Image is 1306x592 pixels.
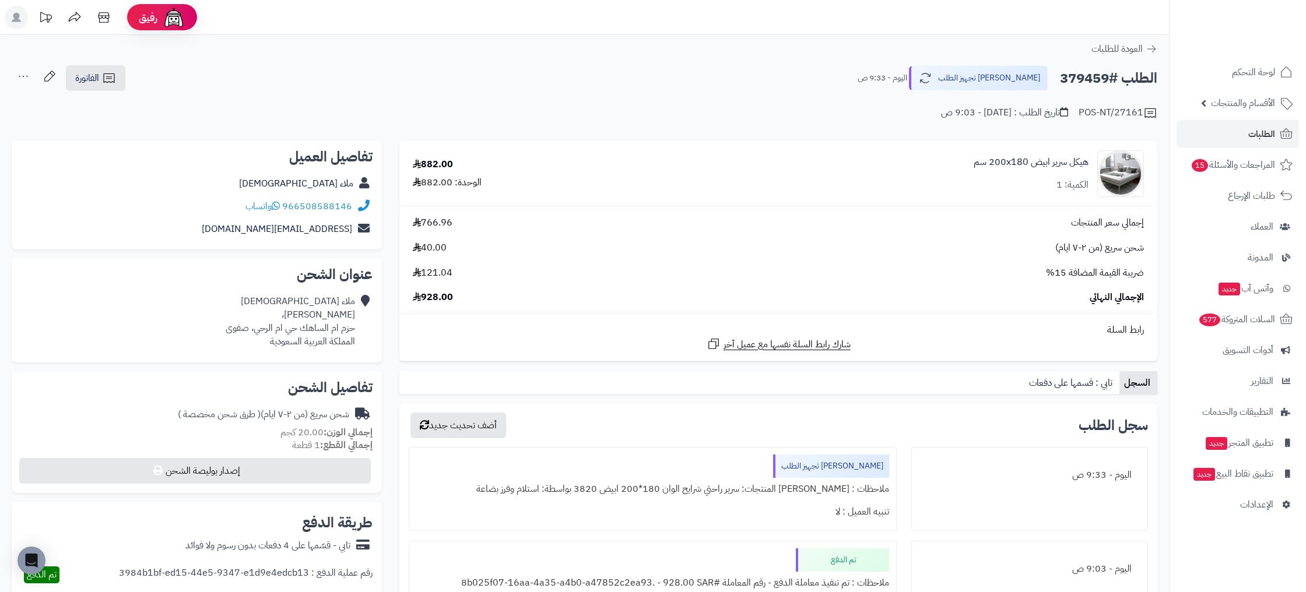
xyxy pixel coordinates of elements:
[1177,429,1299,457] a: تطبيق المتجرجديد
[1177,398,1299,426] a: التطبيقات والخدمات
[19,458,371,484] button: إصدار بوليصة الشحن
[1227,9,1295,33] img: logo-2.png
[413,158,453,171] div: 882.00
[1098,150,1143,197] img: 7f3a693222d470994126ace64f5676ca7d5ad42462c013659e76a194006e49861585139892_01-90x90.jpg
[1191,157,1275,173] span: المراجعات والأسئلة
[413,291,453,304] span: 928.00
[1079,106,1157,120] div: POS-NT/27161
[1024,371,1119,394] a: تابي : قسمها على دفعات
[919,464,1140,487] div: اليوم - 9:33 ص
[1090,291,1144,304] span: الإجمالي النهائي
[413,176,482,189] div: الوحدة: 882.00
[1046,266,1144,280] span: ضريبة القيمة المضافة 15%
[178,408,349,421] div: شحن سريع (من ٢-٧ ايام)
[1119,371,1157,394] a: السجل
[1091,42,1157,56] a: العودة للطلبات
[1177,151,1299,179] a: المراجعات والأسئلة15
[974,156,1089,169] a: هيكل سرير ابيض 200x180 سم‏
[280,425,373,439] small: 20.00 كجم
[324,425,373,439] strong: إجمالي الوزن:
[75,71,99,85] span: الفاتورة
[1193,468,1215,481] span: جديد
[1198,313,1221,327] span: 577
[239,177,353,191] a: ملاء [DEMOGRAPHIC_DATA]
[162,6,185,29] img: ai-face.png
[1217,280,1273,297] span: وآتس آب
[17,547,45,575] div: Open Intercom Messenger
[292,438,373,452] small: 1 قطعة
[185,539,350,552] div: تابي - قسّمها على 4 دفعات بدون رسوم ولا فوائد
[1177,460,1299,488] a: تطبيق نقاط البيعجديد
[139,10,157,24] span: رفيق
[1177,336,1299,364] a: أدوات التسويق
[858,72,907,84] small: اليوم - 9:33 ص
[1079,418,1148,432] h3: سجل الطلب
[413,266,452,280] span: 121.04
[282,199,352,213] a: 966508588146
[416,478,889,501] div: ملاحظات : [PERSON_NAME] المنتجات: سرير راحتي شرايح الوان 180*200 ابيض 3820 بواسطة: استلام وفرز بضاعة
[1206,437,1227,450] span: جديد
[66,65,125,91] a: الفاتورة
[31,6,60,32] a: تحديثات المنصة
[1198,311,1275,327] span: السلات المتروكة
[202,222,352,236] a: [EMAIL_ADDRESS][DOMAIN_NAME]
[1228,188,1275,204] span: طلبات الإرجاع
[1205,435,1273,451] span: تطبيق المتجر
[1251,219,1273,235] span: العملاء
[416,501,889,523] div: تنبيه العميل : لا
[1248,249,1273,266] span: المدونة
[1177,58,1299,86] a: لوحة التحكم
[1223,342,1273,358] span: أدوات التسويق
[1191,158,1209,172] span: 15
[320,438,373,452] strong: إجمالي القطع:
[1177,274,1299,302] a: وآتس آبجديد
[773,454,889,478] div: [PERSON_NAME] تجهيز الطلب
[1177,491,1299,519] a: الإعدادات
[21,380,373,394] h2: تفاصيل الشحن
[796,548,889,572] div: تم الدفع
[1091,42,1143,56] span: العودة للطلبات
[302,516,373,530] h2: طريقة الدفع
[1055,241,1144,255] span: شحن سريع (من ٢-٧ ايام)
[707,337,851,351] a: شارك رابط السلة نفسها مع عميل آخر
[1192,466,1273,482] span: تطبيق نقاط البيع
[21,150,373,164] h2: تفاصيل العميل
[1248,126,1275,142] span: الطلبات
[1202,404,1273,420] span: التطبيقات والخدمات
[919,558,1140,580] div: اليوم - 9:03 ص
[27,568,57,582] span: تم الدفع
[21,267,373,281] h2: عنوان الشحن
[1177,213,1299,241] a: العملاء
[1177,182,1299,210] a: طلبات الإرجاع
[245,199,280,213] a: واتساب
[1232,64,1275,80] span: لوحة التحكم
[413,241,447,255] span: 40.00
[1177,367,1299,395] a: التقارير
[941,106,1068,119] div: تاريخ الطلب : [DATE] - 9:03 ص
[1251,373,1273,389] span: التقارير
[1060,66,1157,90] h2: الطلب #379459
[410,413,506,438] button: أضف تحديث جديد
[1056,178,1089,192] div: الكمية: 1
[724,338,851,351] span: شارك رابط السلة نفسها مع عميل آخر
[1240,496,1273,513] span: الإعدادات
[1177,120,1299,148] a: الطلبات
[1071,216,1144,230] span: إجمالي سعر المنتجات
[1219,283,1240,295] span: جديد
[119,566,373,583] div: رقم عملية الدفع : 3984b1bf-ed15-44e5-9347-e1d9e4edcb13
[1177,244,1299,272] a: المدونة
[413,216,452,230] span: 766.96
[1211,95,1275,111] span: الأقسام والمنتجات
[1177,305,1299,333] a: السلات المتروكة577
[909,66,1048,90] button: [PERSON_NAME] تجهيز الطلب
[178,407,261,421] span: ( طرق شحن مخصصة )
[226,295,355,348] div: ملاء [DEMOGRAPHIC_DATA] [PERSON_NAME]، حزم ام الساهك حي ام الرحي، صفوى المملكة العربية السعودية
[404,323,1153,337] div: رابط السلة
